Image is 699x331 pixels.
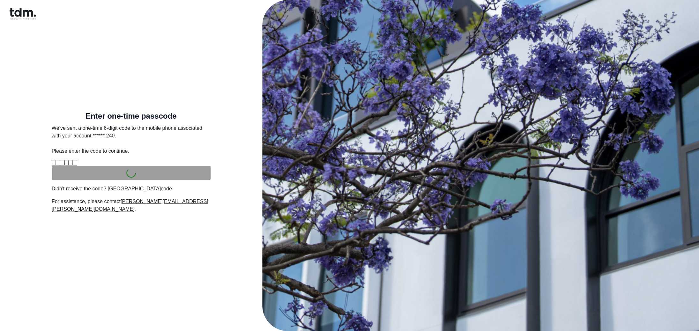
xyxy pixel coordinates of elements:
h5: Enter one-time passcode [52,113,211,119]
input: Digit 2 [56,160,60,166]
p: Didn't receive the code? [GEOGRAPHIC_DATA] [52,185,211,193]
p: We’ve sent a one-time 6-digit code to the mobile phone associated with your account ****** 240. P... [52,124,211,155]
input: Digit 3 [60,160,64,166]
input: Digit 5 [69,160,73,166]
input: Digit 4 [64,160,69,166]
input: Please enter verification code. Digit 1 [52,160,56,166]
a: code [161,186,172,191]
u: [PERSON_NAME][EMAIL_ADDRESS][PERSON_NAME][DOMAIN_NAME] [52,199,208,212]
p: For assistance, please contact . [52,198,211,213]
input: Digit 6 [73,160,77,166]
